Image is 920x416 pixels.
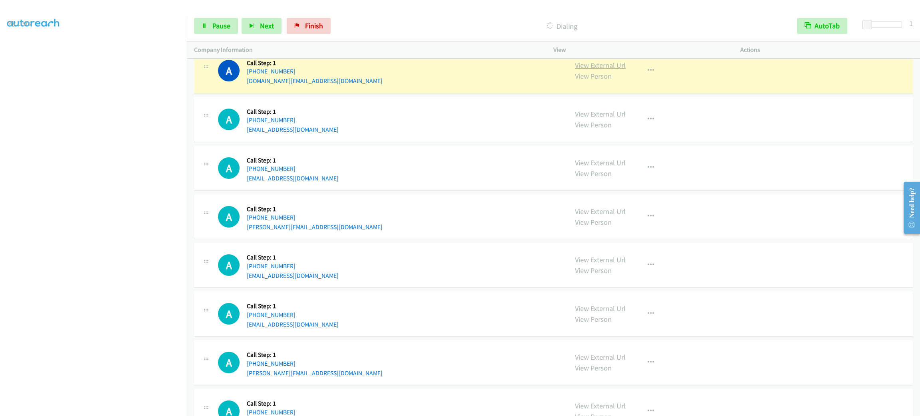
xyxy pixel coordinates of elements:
[575,266,612,275] a: View Person
[575,61,626,70] a: View External Url
[247,351,383,359] h5: Call Step: 1
[575,315,612,324] a: View Person
[218,206,240,228] h1: A
[247,59,383,67] h5: Call Step: 1
[247,67,295,75] a: [PHONE_NUMBER]
[212,21,230,30] span: Pause
[218,157,240,179] h1: A
[218,303,240,325] h1: A
[247,311,295,319] a: [PHONE_NUMBER]
[740,45,913,55] p: Actions
[242,18,282,34] button: Next
[247,116,295,124] a: [PHONE_NUMBER]
[247,321,339,328] a: [EMAIL_ADDRESS][DOMAIN_NAME]
[575,304,626,313] a: View External Url
[247,272,339,279] a: [EMAIL_ADDRESS][DOMAIN_NAME]
[247,302,339,310] h5: Call Step: 1
[575,401,626,410] a: View External Url
[247,254,339,261] h5: Call Step: 1
[218,352,240,373] h1: A
[218,303,240,325] div: The call is yet to be attempted
[575,255,626,264] a: View External Url
[341,21,783,32] p: Dialing
[247,369,383,377] a: [PERSON_NAME][EMAIL_ADDRESS][DOMAIN_NAME]
[247,262,295,270] a: [PHONE_NUMBER]
[218,206,240,228] div: The call is yet to be attempted
[218,109,240,130] div: The call is yet to be attempted
[247,408,295,416] a: [PHONE_NUMBER]
[797,18,847,34] button: AutoTab
[218,352,240,373] div: The call is yet to be attempted
[575,363,612,372] a: View Person
[247,400,339,408] h5: Call Step: 1
[194,45,539,55] p: Company Information
[575,109,626,119] a: View External Url
[305,21,323,30] span: Finish
[575,169,612,178] a: View Person
[575,158,626,167] a: View External Url
[247,156,339,164] h5: Call Step: 1
[247,165,295,172] a: [PHONE_NUMBER]
[287,18,331,34] a: Finish
[553,45,726,55] p: View
[247,205,383,213] h5: Call Step: 1
[247,108,339,116] h5: Call Step: 1
[247,174,339,182] a: [EMAIL_ADDRESS][DOMAIN_NAME]
[7,36,187,415] iframe: To enrich screen reader interactions, please activate Accessibility in Grammarly extension settings
[218,254,240,276] div: The call is yet to be attempted
[218,157,240,179] div: The call is yet to be attempted
[218,60,240,81] h1: A
[575,207,626,216] a: View External Url
[260,21,274,30] span: Next
[247,214,295,221] a: [PHONE_NUMBER]
[897,176,920,240] iframe: Resource Center
[7,18,31,28] a: My Lists
[575,71,612,81] a: View Person
[194,18,238,34] a: Pause
[575,120,612,129] a: View Person
[247,77,383,85] a: [DOMAIN_NAME][EMAIL_ADDRESS][DOMAIN_NAME]
[247,126,339,133] a: [EMAIL_ADDRESS][DOMAIN_NAME]
[218,109,240,130] h1: A
[575,218,612,227] a: View Person
[218,254,240,276] h1: A
[575,353,626,362] a: View External Url
[247,360,295,367] a: [PHONE_NUMBER]
[247,223,383,231] a: [PERSON_NAME][EMAIL_ADDRESS][DOMAIN_NAME]
[909,18,913,29] div: 1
